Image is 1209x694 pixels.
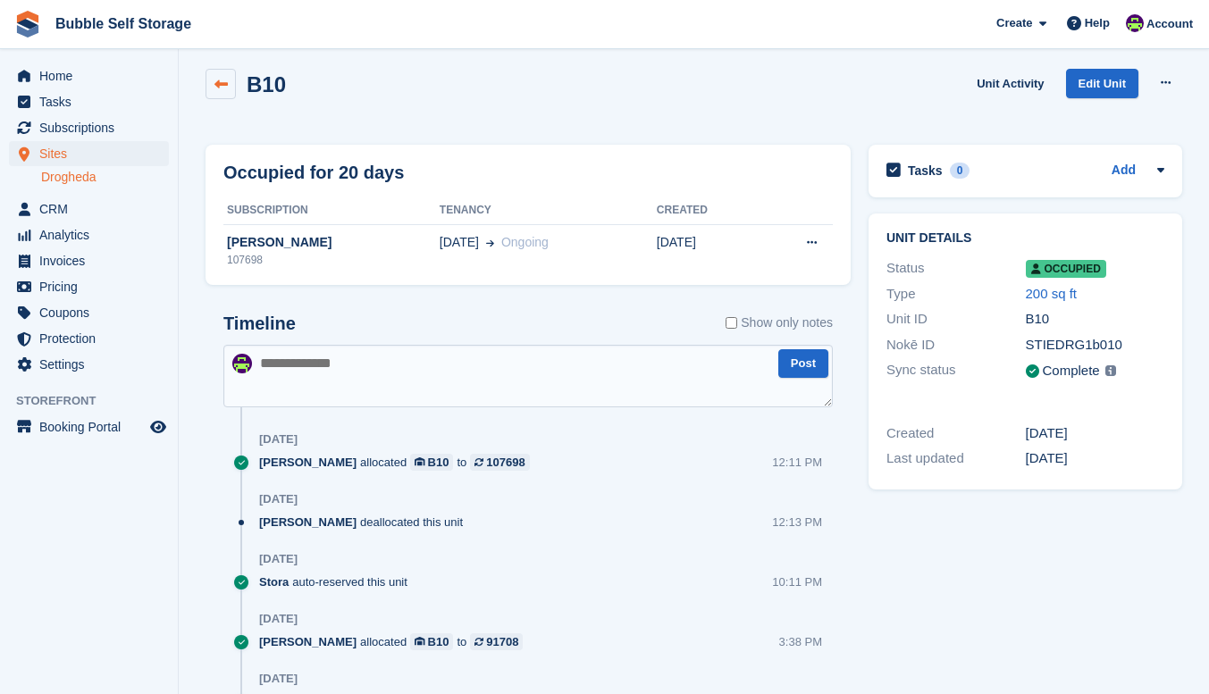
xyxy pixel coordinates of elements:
[39,141,147,166] span: Sites
[39,248,147,273] span: Invoices
[1066,69,1138,98] a: Edit Unit
[9,222,169,247] a: menu
[9,300,169,325] a: menu
[772,454,822,471] div: 12:11 PM
[1026,309,1165,330] div: B10
[259,573,289,590] span: Stora
[39,89,147,114] span: Tasks
[726,314,737,332] input: Show only notes
[1105,365,1116,376] img: icon-info-grey-7440780725fd019a000dd9b08b2336e03edf1995a4989e88bcd33f0948082b44.svg
[9,63,169,88] a: menu
[886,309,1026,330] div: Unit ID
[501,235,549,249] span: Ongoing
[657,224,759,278] td: [DATE]
[259,552,298,566] div: [DATE]
[486,633,518,650] div: 91708
[886,360,1026,382] div: Sync status
[259,573,416,590] div: auto-reserved this unit
[1126,14,1144,32] img: Tom Gilmore
[259,514,472,531] div: deallocated this unit
[232,354,252,373] img: Tom Gilmore
[886,335,1026,355] div: Nokē ID
[259,672,298,686] div: [DATE]
[223,314,296,334] h2: Timeline
[486,454,525,471] div: 107698
[39,115,147,140] span: Subscriptions
[996,14,1032,32] span: Create
[39,222,147,247] span: Analytics
[247,72,286,96] h2: B10
[1026,286,1078,301] a: 200 sq ft
[772,573,822,590] div: 10:11 PM
[470,633,523,650] a: 91708
[9,274,169,299] a: menu
[726,314,833,332] label: Show only notes
[9,141,169,166] a: menu
[1026,423,1165,444] div: [DATE]
[16,392,178,410] span: Storefront
[1026,448,1165,469] div: [DATE]
[259,454,357,471] span: [PERSON_NAME]
[778,349,828,379] button: Post
[1026,260,1106,278] span: Occupied
[1043,361,1100,381] div: Complete
[39,352,147,377] span: Settings
[779,633,822,650] div: 3:38 PM
[39,63,147,88] span: Home
[886,448,1026,469] div: Last updated
[886,258,1026,279] div: Status
[970,69,1051,98] a: Unit Activity
[259,432,298,447] div: [DATE]
[39,326,147,351] span: Protection
[9,248,169,273] a: menu
[908,163,943,179] h2: Tasks
[259,492,298,506] div: [DATE]
[39,414,147,439] span: Booking Portal
[39,274,147,299] span: Pricing
[14,11,41,38] img: stora-icon-8386f47178a22dfd0bd8f6a31ec36ba5ce8667c1dd55bd0f319d3a0aa187defe.svg
[223,159,404,186] h2: Occupied for 20 days
[259,633,532,650] div: allocated to
[39,196,147,222] span: CRM
[950,163,970,179] div: 0
[9,196,169,222] a: menu
[259,454,539,471] div: allocated to
[886,423,1026,444] div: Created
[259,612,298,626] div: [DATE]
[223,233,440,252] div: [PERSON_NAME]
[470,454,529,471] a: 107698
[410,454,453,471] a: B10
[657,196,759,225] th: Created
[9,352,169,377] a: menu
[1026,335,1165,355] div: STIEDRG1b010
[772,514,822,531] div: 12:13 PM
[9,89,169,114] a: menu
[440,233,479,252] span: [DATE]
[259,514,357,531] span: [PERSON_NAME]
[410,633,453,650] a: B10
[48,9,198,38] a: Bubble Self Storage
[428,633,449,650] div: B10
[1112,161,1136,181] a: Add
[886,231,1164,246] h2: Unit details
[223,252,440,268] div: 107698
[1085,14,1110,32] span: Help
[259,633,357,650] span: [PERSON_NAME]
[9,115,169,140] a: menu
[440,196,657,225] th: Tenancy
[886,284,1026,305] div: Type
[147,416,169,438] a: Preview store
[9,326,169,351] a: menu
[428,454,449,471] div: B10
[41,169,169,186] a: Drogheda
[39,300,147,325] span: Coupons
[9,414,169,439] a: menu
[223,196,440,225] th: Subscription
[1146,15,1193,33] span: Account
